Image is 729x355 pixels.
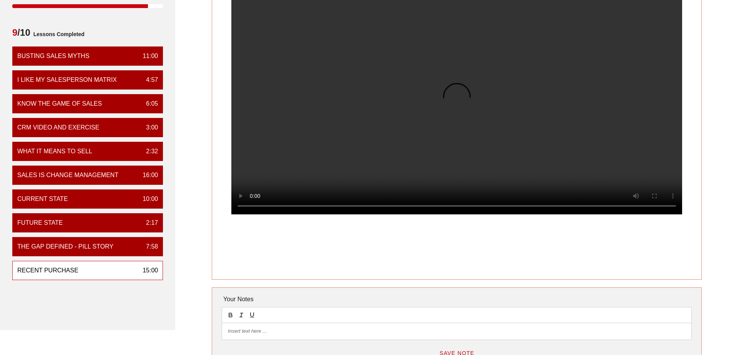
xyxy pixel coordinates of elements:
div: 7:58 [140,242,158,251]
div: 15:00 [136,266,158,275]
div: 16:00 [136,171,158,180]
div: 11:00 [136,51,158,61]
span: 9 [12,27,17,38]
div: 3:00 [140,123,158,132]
div: Know the Game of Sales [17,99,102,108]
div: Busting Sales Myths [17,51,90,61]
div: Current State [17,194,68,204]
div: 2:32 [140,147,158,156]
span: /10 [12,27,30,42]
div: 10:00 [136,194,158,204]
div: The Gap Defined - Pill Story [17,242,113,251]
div: Your Notes [222,292,692,307]
div: 6:05 [140,99,158,108]
span: Lessons Completed [30,27,85,42]
div: 2:17 [140,218,158,227]
div: Sales is Change Management [17,171,118,180]
div: Future State [17,218,63,227]
div: I Like My Salesperson Matrix [17,75,117,85]
div: Recent Purchase [17,266,78,275]
div: What it means to sell [17,147,92,156]
div: 4:57 [140,75,158,85]
div: CRM VIDEO and EXERCISE [17,123,99,132]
